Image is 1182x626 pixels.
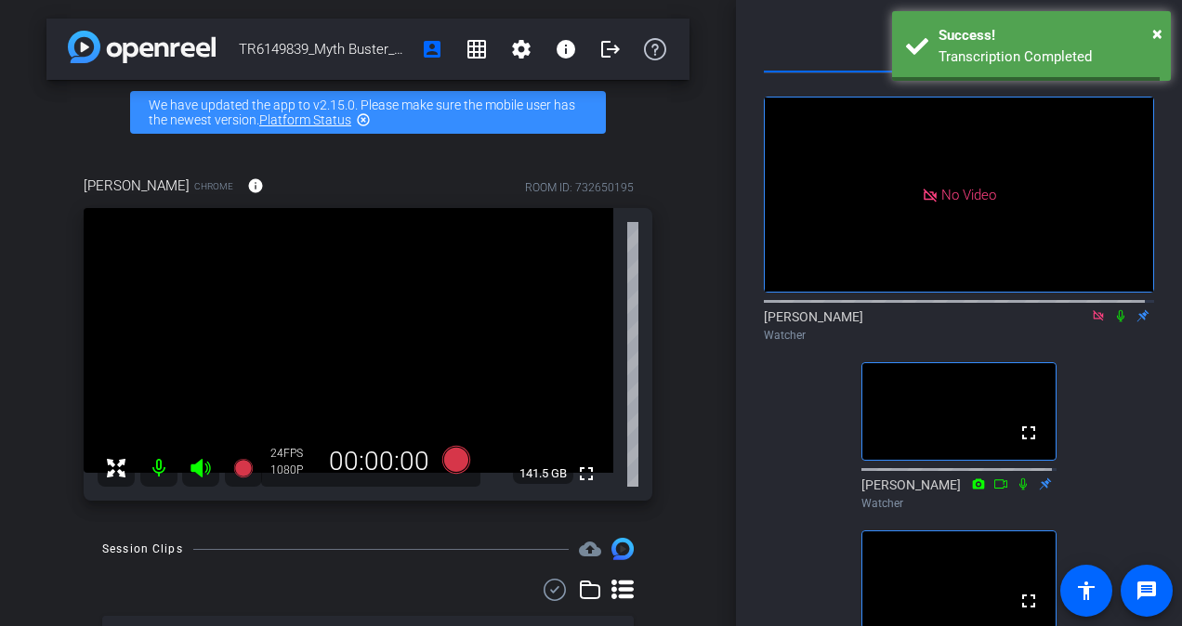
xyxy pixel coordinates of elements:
div: 1080P [270,463,317,477]
mat-icon: info [247,177,264,194]
img: app-logo [68,31,216,63]
div: ROOM ID: 732650195 [525,179,634,196]
div: Success! [939,25,1157,46]
mat-icon: fullscreen [1018,590,1040,612]
div: [PERSON_NAME] [861,476,1057,512]
mat-icon: highlight_off [356,112,371,127]
a: Platform Status [259,112,351,127]
div: Watcher [861,495,1057,512]
div: Session Clips [102,540,183,558]
span: Chrome [194,179,233,193]
span: Destinations for your clips [579,538,601,560]
mat-icon: message [1136,580,1158,602]
span: TR6149839_Myth Buster_Final 2 Myths [239,31,410,68]
mat-icon: settings [510,38,532,60]
mat-icon: accessibility [1075,580,1097,602]
span: No Video [941,186,996,202]
div: Transcription Completed [939,46,1157,68]
span: × [1152,22,1162,45]
span: FPS [283,447,303,460]
button: Close [1152,20,1162,47]
mat-icon: fullscreen [1018,422,1040,444]
mat-icon: grid_on [466,38,488,60]
div: [PERSON_NAME] [764,307,1154,344]
mat-icon: logout [599,38,622,60]
div: Watcher [764,327,1154,344]
img: Session clips [611,538,634,560]
div: 00:00:00 [317,446,441,477]
div: We have updated the app to v2.15.0. Please make sure the mobile user has the newest version. [130,91,606,134]
mat-icon: fullscreen [575,463,598,485]
mat-icon: info [555,38,577,60]
mat-icon: account_box [421,38,443,60]
span: 141.5 GB [513,463,573,485]
div: 24 [270,446,317,461]
mat-icon: cloud_upload [579,538,601,560]
span: [PERSON_NAME] [84,176,190,196]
